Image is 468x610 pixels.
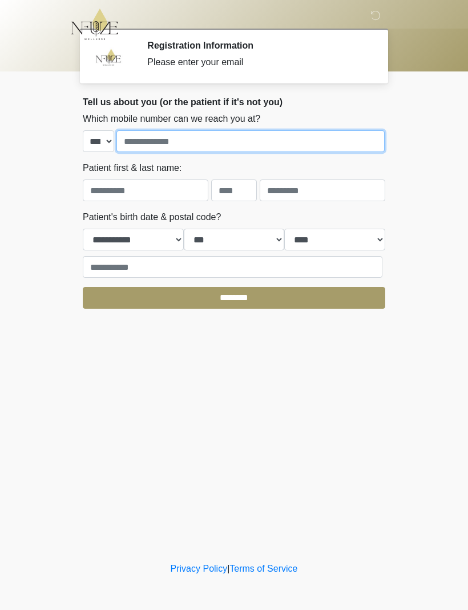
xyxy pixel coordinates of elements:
div: Please enter your email [147,55,368,69]
h2: Tell us about you (or the patient if it's not you) [83,97,385,107]
a: | [227,564,229,573]
img: NFuze Wellness Logo [71,9,118,40]
a: Terms of Service [229,564,297,573]
a: Privacy Policy [171,564,228,573]
img: Agent Avatar [91,40,126,74]
label: Patient's birth date & postal code? [83,210,221,224]
label: Which mobile number can we reach you at? [83,112,260,126]
label: Patient first & last name: [83,161,181,175]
